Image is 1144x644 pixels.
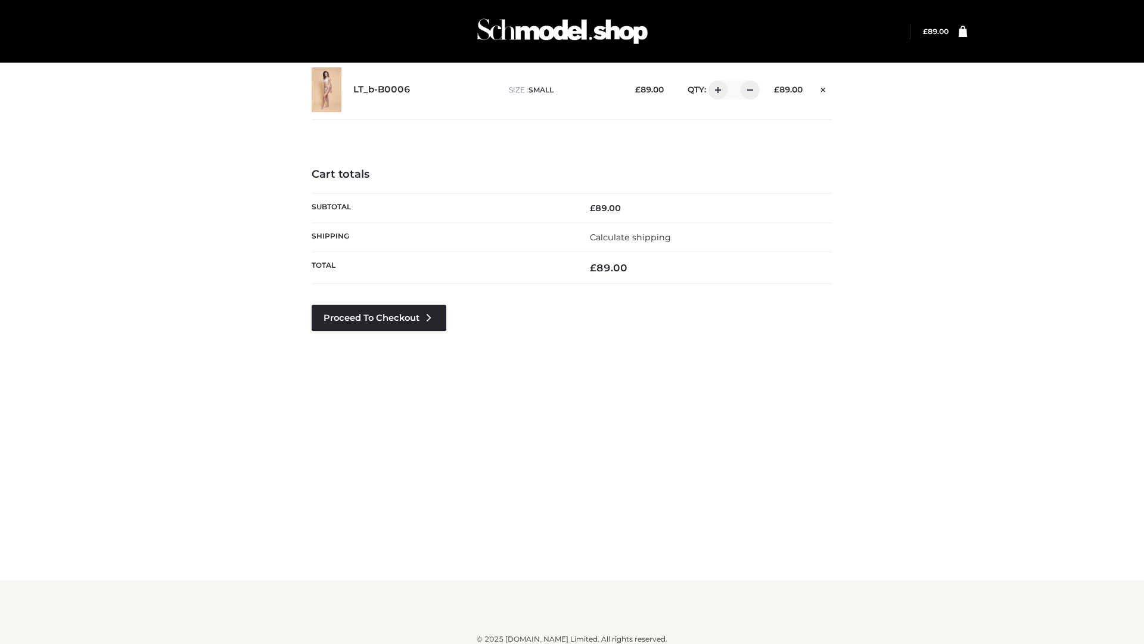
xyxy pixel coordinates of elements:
h4: Cart totals [312,168,832,181]
bdi: 89.00 [923,27,949,36]
span: £ [590,262,596,274]
span: £ [774,85,779,94]
p: size : [509,85,617,95]
th: Total [312,252,572,284]
div: QTY: [676,80,756,100]
bdi: 89.00 [590,262,627,274]
a: £89.00 [923,27,949,36]
th: Subtotal [312,193,572,222]
img: Schmodel Admin 964 [473,8,652,55]
span: SMALL [529,85,554,94]
a: Proceed to Checkout [312,305,446,331]
span: £ [590,203,595,213]
span: £ [635,85,641,94]
a: LT_b-B0006 [353,84,411,95]
span: £ [923,27,928,36]
a: Calculate shipping [590,232,671,243]
bdi: 89.00 [774,85,803,94]
a: Remove this item [815,80,832,96]
bdi: 89.00 [590,203,621,213]
bdi: 89.00 [635,85,664,94]
th: Shipping [312,222,572,252]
